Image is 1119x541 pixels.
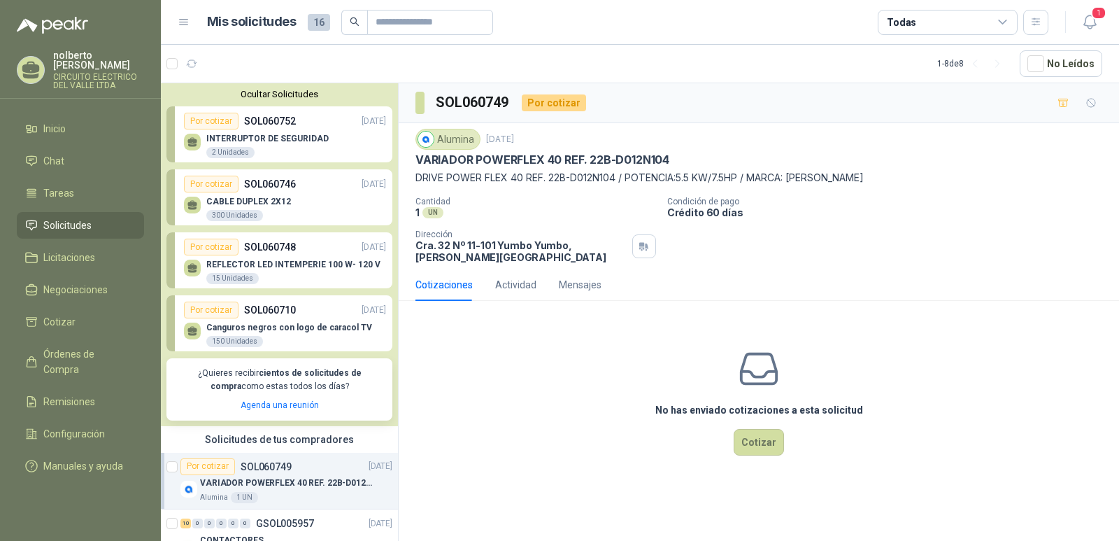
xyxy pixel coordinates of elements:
p: nolberto [PERSON_NAME] [53,50,144,70]
div: 1 - 8 de 8 [937,52,1008,75]
button: Cotizar [734,429,784,456]
div: Por cotizar [184,113,238,129]
p: SOL060752 [244,113,296,129]
div: 0 [216,519,227,528]
a: Por cotizarSOL060749[DATE] Company LogoVARIADOR POWERFLEX 40 REF. 22B-D012N104Alumina1 UN [161,453,398,510]
div: 10 [180,519,191,528]
a: Negociaciones [17,276,144,303]
div: Por cotizar [184,239,238,255]
p: SOL060749 [241,462,292,472]
span: Solicitudes [43,218,92,233]
h3: SOL060749 [436,92,511,113]
p: Cantidad [415,197,656,206]
span: Cotizar [43,314,76,330]
div: 0 [204,519,215,528]
a: Remisiones [17,388,144,415]
button: No Leídos [1020,50,1102,77]
p: [DATE] [362,241,386,254]
div: Por cotizar [184,176,238,192]
p: SOL060748 [244,239,296,255]
span: Tareas [43,185,74,201]
span: Manuales y ayuda [43,458,123,474]
p: SOL060710 [244,302,296,318]
div: Ocultar SolicitudesPor cotizarSOL060752[DATE] INTERRUPTOR DE SEGURIDAD2 UnidadesPor cotizarSOL060... [161,83,398,426]
span: Órdenes de Compra [43,346,131,377]
div: UN [422,207,443,218]
div: 150 Unidades [206,336,263,347]
p: [DATE] [486,133,514,146]
p: Crédito 60 días [667,206,1113,218]
a: Manuales y ayuda [17,453,144,479]
div: Por cotizar [522,94,586,111]
div: 300 Unidades [206,210,263,221]
p: [DATE] [369,460,392,473]
p: [DATE] [362,304,386,317]
div: Por cotizar [184,302,238,318]
div: Por cotizar [180,458,235,475]
h3: No has enviado cotizaciones a esta solicitud [655,402,863,418]
a: Licitaciones [17,244,144,271]
p: VARIADOR POWERFLEX 40 REF. 22B-D012N104 [200,477,374,490]
div: Mensajes [559,277,601,293]
span: search [350,17,359,27]
p: Cra. 32 Nº 11-101 Yumbo Yumbo , [PERSON_NAME][GEOGRAPHIC_DATA] [415,239,627,263]
a: Por cotizarSOL060746[DATE] CABLE DUPLEX 2X12300 Unidades [166,169,392,225]
div: 1 UN [231,492,258,503]
div: Todas [887,15,916,30]
img: Company Logo [418,132,434,147]
p: ¿Quieres recibir como estas todos los días? [175,367,384,393]
div: Solicitudes de tus compradores [161,426,398,453]
p: 1 [415,206,420,218]
a: Configuración [17,421,144,447]
p: Canguros negros con logo de caracol TV [206,323,372,332]
a: Solicitudes [17,212,144,239]
div: 2 Unidades [206,147,255,158]
a: Chat [17,148,144,174]
a: Por cotizarSOL060748[DATE] REFLECTOR LED INTEMPERIE 100 W- 120 V15 Unidades [166,232,392,288]
p: Alumina [200,492,228,503]
a: Agenda una reunión [241,400,319,410]
div: 0 [192,519,203,528]
span: Remisiones [43,394,95,409]
p: [DATE] [362,178,386,191]
div: Actividad [495,277,536,293]
div: 0 [240,519,250,528]
span: Configuración [43,426,105,442]
b: cientos de solicitudes de compra [211,368,362,391]
span: 1 [1091,6,1106,20]
span: Negociaciones [43,282,108,297]
p: Condición de pago [667,197,1113,206]
div: 0 [228,519,238,528]
p: SOL060746 [244,176,296,192]
a: Por cotizarSOL060752[DATE] INTERRUPTOR DE SEGURIDAD2 Unidades [166,106,392,162]
span: 16 [308,14,330,31]
span: Licitaciones [43,250,95,265]
p: Dirección [415,230,627,239]
div: Cotizaciones [415,277,473,293]
a: Por cotizarSOL060710[DATE] Canguros negros con logo de caracol TV150 Unidades [166,295,392,351]
a: Órdenes de Compra [17,341,144,383]
p: VARIADOR POWERFLEX 40 REF. 22B-D012N104 [415,153,669,167]
img: Company Logo [180,481,197,498]
p: [DATE] [362,115,386,128]
span: Chat [43,153,64,169]
span: Inicio [43,121,66,136]
button: Ocultar Solicitudes [166,89,392,99]
p: [DATE] [369,517,392,530]
p: INTERRUPTOR DE SEGURIDAD [206,134,329,143]
p: DRIVE POWER FLEX 40 REF. 22B-D012N104 / POTENCIA:5.5 KW/7.5HP / MARCA: [PERSON_NAME] [415,170,1102,185]
h1: Mis solicitudes [207,12,297,32]
p: CABLE DUPLEX 2X12 [206,197,291,206]
p: REFLECTOR LED INTEMPERIE 100 W- 120 V [206,260,380,269]
button: 1 [1077,10,1102,35]
img: Logo peakr [17,17,88,34]
a: Tareas [17,180,144,206]
div: 15 Unidades [206,273,259,284]
p: CIRCUITO ELECTRICO DEL VALLE LTDA [53,73,144,90]
a: Inicio [17,115,144,142]
a: Cotizar [17,309,144,335]
div: Alumina [415,129,480,150]
p: GSOL005957 [256,519,314,528]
